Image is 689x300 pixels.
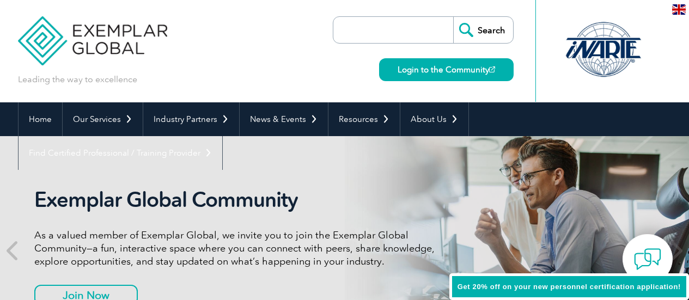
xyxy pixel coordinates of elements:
a: Industry Partners [143,102,239,136]
span: Get 20% off on your new personnel certification application! [458,283,681,291]
a: Resources [328,102,400,136]
img: open_square.png [489,66,495,72]
a: Home [19,102,62,136]
img: en [672,4,686,15]
img: contact-chat.png [634,246,661,273]
p: As a valued member of Exemplar Global, we invite you to join the Exemplar Global Community—a fun,... [34,229,443,268]
p: Leading the way to excellence [18,74,137,85]
a: Find Certified Professional / Training Provider [19,136,222,170]
a: News & Events [240,102,328,136]
a: Login to the Community [379,58,514,81]
a: Our Services [63,102,143,136]
a: About Us [400,102,468,136]
h2: Exemplar Global Community [34,187,443,212]
input: Search [453,17,513,43]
